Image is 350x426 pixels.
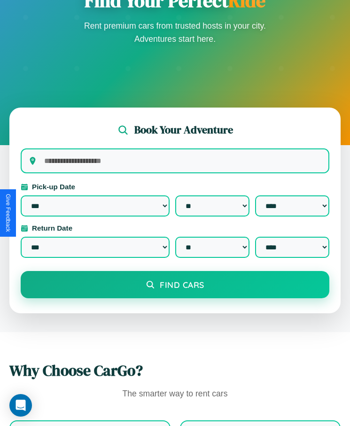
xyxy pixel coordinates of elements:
[81,19,269,46] p: Rent premium cars from trusted hosts in your city. Adventures start here.
[9,387,341,402] p: The smarter way to rent cars
[21,271,329,298] button: Find Cars
[21,224,329,232] label: Return Date
[9,360,341,381] h2: Why Choose CarGo?
[5,194,11,232] div: Give Feedback
[21,183,329,191] label: Pick-up Date
[134,123,233,137] h2: Book Your Adventure
[9,394,32,417] div: Open Intercom Messenger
